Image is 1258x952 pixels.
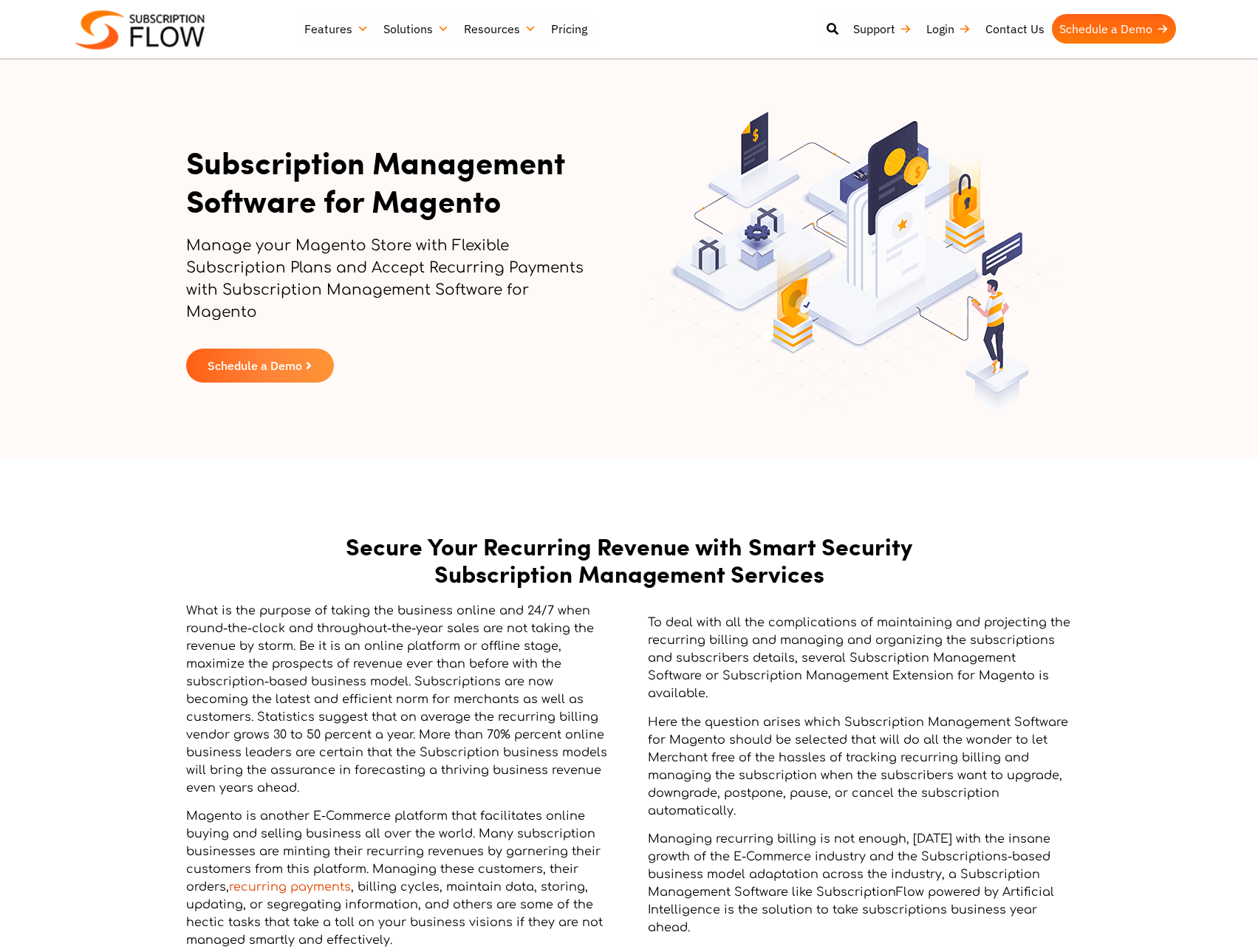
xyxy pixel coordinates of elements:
[186,143,589,220] h1: Subscription Management Software for Magento
[186,602,611,797] p: What is the purpose of taking the business online and 24/7 when round-the-clock and throughout-th...
[978,14,1052,44] a: Contact Us
[648,614,1073,702] p: To deal with all the complications of maintaining and projecting the recurring billing and managi...
[229,880,351,894] a: recurring payments
[376,14,457,44] a: Solutions
[208,360,302,371] span: Schedule a Demo
[648,713,1073,820] p: Here the question arises which Subscription Management Software for Magento should be selected th...
[919,14,978,44] a: Login
[1052,14,1176,44] a: Schedule a Demo
[297,14,376,44] a: Features
[544,14,595,44] a: Pricing
[846,14,919,44] a: Support
[640,111,1058,414] img: hero-img
[75,10,205,49] img: Subscriptionflow
[457,14,544,44] a: Resources
[186,235,589,338] p: Manage your Magento Store with Flexible Subscription Plans and Accept Recurring Payments with Sub...
[186,807,611,949] p: Magento is another E-Commerce platform that facilitates online buying and selling business all ov...
[648,830,1073,936] p: Managing recurring billing is not enough, [DATE] with the insane growth of the E-Commerce industr...
[186,532,1073,587] h2: Secure Your Recurring Revenue with Smart Security Subscription Management Services
[186,349,334,383] a: Schedule a Demo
